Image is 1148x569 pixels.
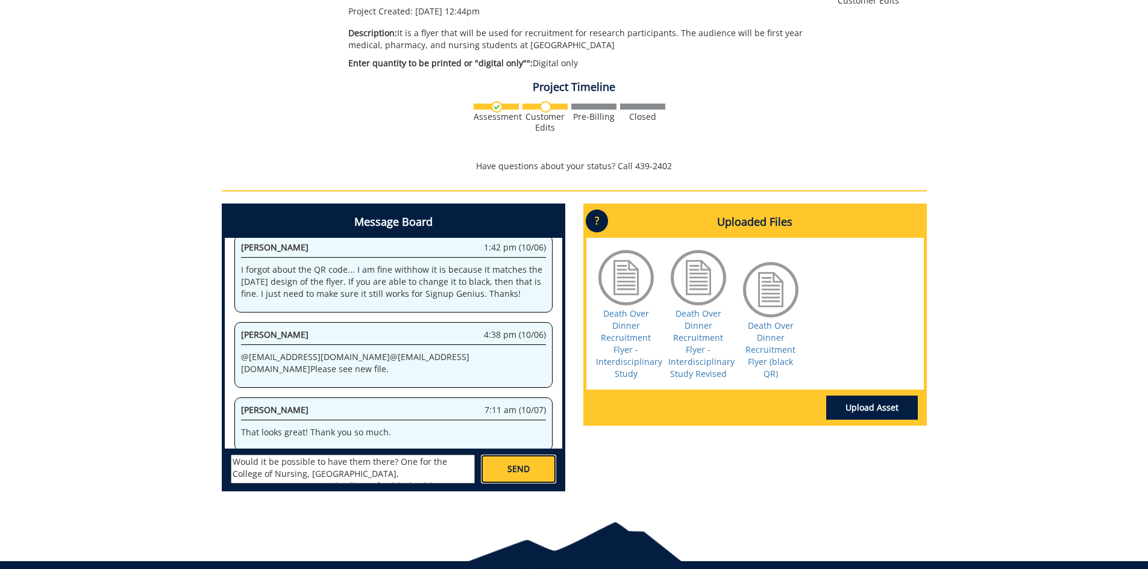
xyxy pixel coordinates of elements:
a: Death Over Dinner Recruitment Flyer (black QR) [745,320,795,379]
span: [PERSON_NAME] [241,241,309,253]
a: Upload Asset [826,396,918,420]
span: SEND [507,463,530,475]
textarea: messageToSend [231,455,475,483]
p: Have questions about your status? Call 439-2402 [222,160,927,172]
h4: Message Board [225,207,562,238]
span: [PERSON_NAME] [241,404,309,415]
span: [DATE] 12:44pm [415,5,480,17]
a: Death Over Dinner Recruitment Flyer - Interdisciplinary Study Revised [668,308,735,379]
span: 4:38 pm (10/06) [484,329,546,341]
a: Death Over Dinner Recruitment Flyer - Interdisciplinary Study [596,308,662,379]
p: ? [586,210,608,232]
div: Closed [620,111,665,122]
div: Pre-Billing [571,111,616,122]
p: @ [EMAIL_ADDRESS][DOMAIN_NAME] @ [EMAIL_ADDRESS][DOMAIN_NAME] Please see new file. [241,351,546,375]
span: Project Created: [348,5,413,17]
div: Customer Edits [522,111,568,133]
span: [PERSON_NAME] [241,329,309,340]
p: It is a flyer that will be used for recruitment for research participants. The audience will be f... [348,27,820,51]
img: checkmark [491,101,503,113]
p: That looks great! Thank you so much. [241,426,546,438]
h4: Project Timeline [222,81,927,93]
span: 7:11 am (10/07) [485,404,546,416]
span: Description: [348,27,397,39]
img: no [540,101,551,113]
span: Enter quantity to be printed or "digital only"": [348,57,533,69]
p: I forgot about the QR code... I am fine withhow it is because it matches the [DATE] design of the... [241,264,546,300]
span: 1:42 pm (10/06) [484,241,546,253]
div: Assessment [474,111,519,122]
h4: Uploaded Files [586,207,924,238]
p: Digital only [348,57,820,69]
a: SEND [481,455,556,483]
